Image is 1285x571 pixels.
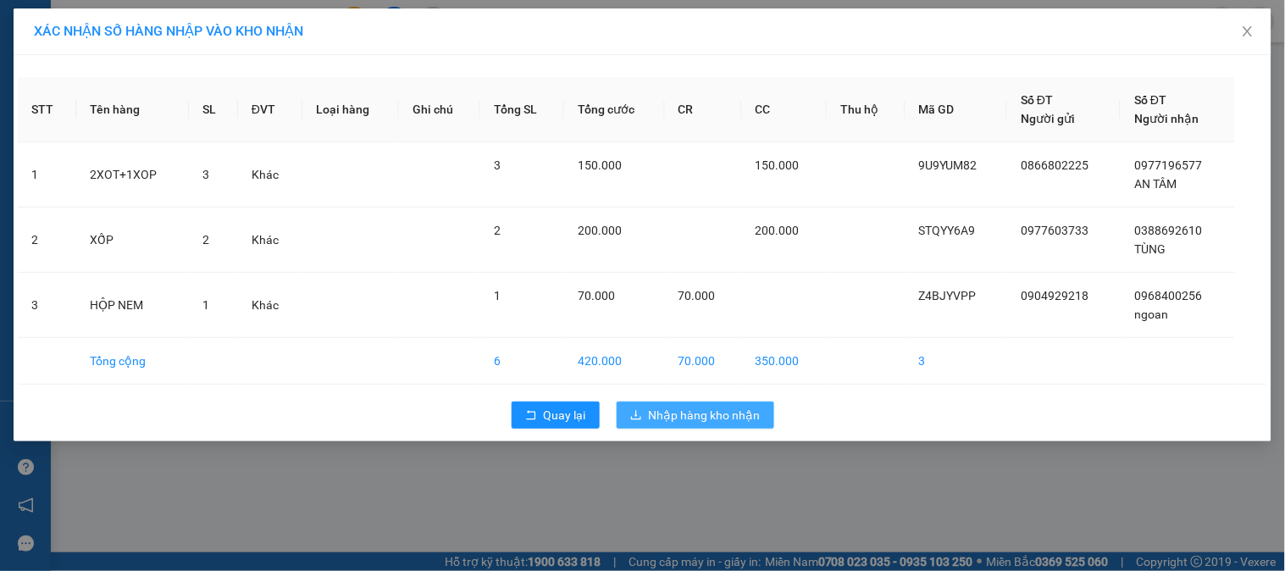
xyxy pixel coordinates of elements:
span: 70.000 [679,289,716,302]
th: Tên hàng [76,77,189,142]
td: XỐP [76,208,189,273]
span: 150.000 [578,158,622,172]
span: ngoan [1134,308,1168,321]
span: 0388692610 [1134,224,1202,237]
th: STT [18,77,76,142]
h2: 9KX5G3Y8 [9,98,136,126]
th: CC [742,77,828,142]
th: Loại hàng [302,77,399,142]
th: CR [665,77,742,142]
td: 420.000 [564,338,665,385]
th: Ghi chú [399,77,480,142]
span: 2 [202,233,209,247]
span: 3 [202,168,209,181]
td: 6 [480,338,564,385]
td: 3 [906,338,1008,385]
span: 1 [494,289,501,302]
td: 70.000 [665,338,742,385]
span: 150.000 [756,158,800,172]
th: ĐVT [238,77,303,142]
span: 3 [494,158,501,172]
span: 200.000 [756,224,800,237]
span: AN TÂM [1134,177,1177,191]
td: HỘP NEM [76,273,189,338]
span: 200.000 [578,224,622,237]
button: downloadNhập hàng kho nhận [617,402,774,429]
th: Thu hộ [827,77,905,142]
td: Tổng cộng [76,338,189,385]
td: 2XOT+1XOP [76,142,189,208]
td: Khác [238,208,303,273]
span: 0866802225 [1021,158,1088,172]
span: Số ĐT [1021,93,1053,107]
th: Tổng cước [564,77,665,142]
th: Mã GD [906,77,1008,142]
span: 0977196577 [1134,158,1202,172]
span: Người nhận [1134,112,1199,125]
td: 2 [18,208,76,273]
td: Khác [238,273,303,338]
span: download [630,409,642,423]
td: 1 [18,142,76,208]
span: close [1241,25,1255,38]
span: XÁC NHẬN SỐ HÀNG NHẬP VÀO KHO NHẬN [34,23,303,39]
span: 70.000 [578,289,615,302]
th: SL [189,77,237,142]
b: Sao Việt [102,40,207,68]
span: 1 [202,298,209,312]
span: 0968400256 [1134,289,1202,302]
span: rollback [525,409,537,423]
button: rollbackQuay lại [512,402,600,429]
b: [DOMAIN_NAME] [226,14,409,42]
span: Nhập hàng kho nhận [649,406,761,424]
span: 9U9YUM82 [919,158,978,172]
img: logo.jpg [9,14,94,98]
button: Close [1224,8,1271,56]
span: Z4BJYVPP [919,289,977,302]
td: Khác [238,142,303,208]
span: 2 [494,224,501,237]
td: 3 [18,273,76,338]
td: 350.000 [742,338,828,385]
span: Số ĐT [1134,93,1166,107]
span: Người gửi [1021,112,1075,125]
span: 0977603733 [1021,224,1088,237]
span: 0904929218 [1021,289,1088,302]
h2: VP Nhận: VP Nhận 779 Giải Phóng [89,98,409,258]
span: TÙNG [1134,242,1166,256]
span: STQYY6A9 [919,224,976,237]
span: Quay lại [544,406,586,424]
th: Tổng SL [480,77,564,142]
